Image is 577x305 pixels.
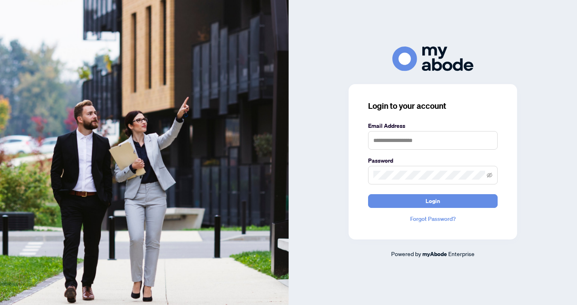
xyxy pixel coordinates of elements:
[368,214,498,223] a: Forgot Password?
[368,121,498,130] label: Email Address
[391,250,421,257] span: Powered by
[392,47,473,71] img: ma-logo
[368,194,498,208] button: Login
[426,195,440,208] span: Login
[368,156,498,165] label: Password
[487,172,492,178] span: eye-invisible
[422,250,447,258] a: myAbode
[368,100,498,112] h3: Login to your account
[448,250,475,257] span: Enterprise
